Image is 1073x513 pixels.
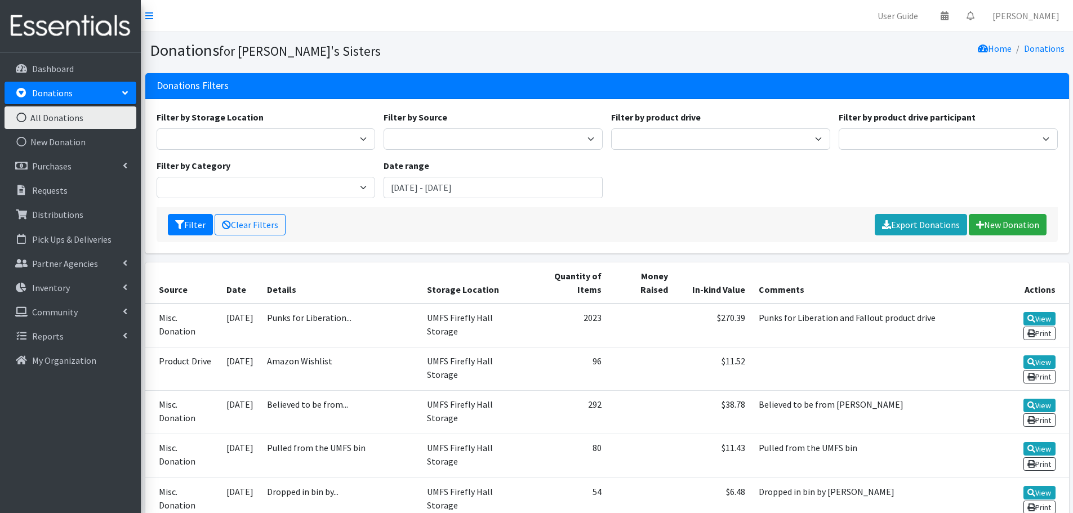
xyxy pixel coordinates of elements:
a: Print [1023,327,1056,340]
p: Donations [32,87,73,99]
td: $11.43 [675,434,752,478]
a: All Donations [5,106,136,129]
th: In-kind Value [675,262,752,304]
td: $11.52 [675,347,752,390]
td: Misc. Donation [145,391,220,434]
a: View [1023,355,1056,369]
button: Filter [168,214,213,235]
small: for [PERSON_NAME]'s Sisters [219,43,381,59]
a: View [1023,312,1056,325]
th: Comments [752,262,987,304]
a: Print [1023,370,1056,383]
td: [DATE] [220,304,260,347]
td: [DATE] [220,391,260,434]
a: Print [1023,457,1056,471]
p: Dashboard [32,63,74,74]
td: Product Drive [145,347,220,390]
th: Storage Location [420,262,526,304]
a: Donations [5,82,136,104]
a: View [1023,442,1056,456]
p: Purchases [32,160,72,172]
td: [DATE] [220,434,260,478]
label: Filter by product drive participant [839,110,976,124]
td: Amazon Wishlist [260,347,420,390]
p: Requests [32,185,68,196]
a: My Organization [5,349,136,372]
a: Donations [1024,43,1065,54]
td: Believed to be from... [260,391,420,434]
td: UMFS Firefly Hall Storage [420,391,526,434]
p: Reports [32,331,64,342]
td: UMFS Firefly Hall Storage [420,347,526,390]
td: UMFS Firefly Hall Storage [420,434,526,478]
td: Punks for Liberation... [260,304,420,347]
p: Community [32,306,78,318]
label: Filter by Storage Location [157,110,264,124]
label: Filter by Category [157,159,230,172]
label: Filter by product drive [611,110,701,124]
a: Distributions [5,203,136,226]
td: Pulled from the UMFS bin [752,434,987,478]
td: 96 [526,347,608,390]
a: Purchases [5,155,136,177]
td: $38.78 [675,391,752,434]
td: [DATE] [220,347,260,390]
img: HumanEssentials [5,7,136,45]
a: Inventory [5,276,136,299]
td: $270.39 [675,304,752,347]
a: Export Donations [875,214,967,235]
a: View [1023,486,1056,499]
td: 2023 [526,304,608,347]
a: Home [978,43,1012,54]
h3: Donations Filters [157,80,229,92]
td: UMFS Firefly Hall Storage [420,304,526,347]
a: Clear Filters [215,214,286,235]
a: Partner Agencies [5,252,136,275]
a: Pick Ups & Deliveries [5,228,136,251]
a: New Donation [969,214,1047,235]
p: Inventory [32,282,70,293]
td: Misc. Donation [145,434,220,478]
p: Partner Agencies [32,258,98,269]
input: January 1, 2011 - December 31, 2011 [384,177,603,198]
h1: Donations [150,41,603,60]
th: Money Raised [608,262,675,304]
p: Distributions [32,209,83,220]
p: My Organization [32,355,96,366]
a: New Donation [5,131,136,153]
td: Pulled from the UMFS bin [260,434,420,478]
td: Believed to be from [PERSON_NAME] [752,391,987,434]
td: 292 [526,391,608,434]
a: Reports [5,325,136,347]
td: Punks for Liberation and Fallout product drive [752,304,987,347]
p: Pick Ups & Deliveries [32,234,112,245]
th: Source [145,262,220,304]
a: Print [1023,413,1056,427]
td: Misc. Donation [145,304,220,347]
th: Quantity of Items [526,262,608,304]
a: Dashboard [5,57,136,80]
th: Date [220,262,260,304]
a: View [1023,399,1056,412]
a: Requests [5,179,136,202]
a: [PERSON_NAME] [983,5,1068,27]
th: Actions [987,262,1069,304]
td: 80 [526,434,608,478]
a: User Guide [869,5,927,27]
label: Filter by Source [384,110,447,124]
a: Community [5,301,136,323]
label: Date range [384,159,429,172]
th: Details [260,262,420,304]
